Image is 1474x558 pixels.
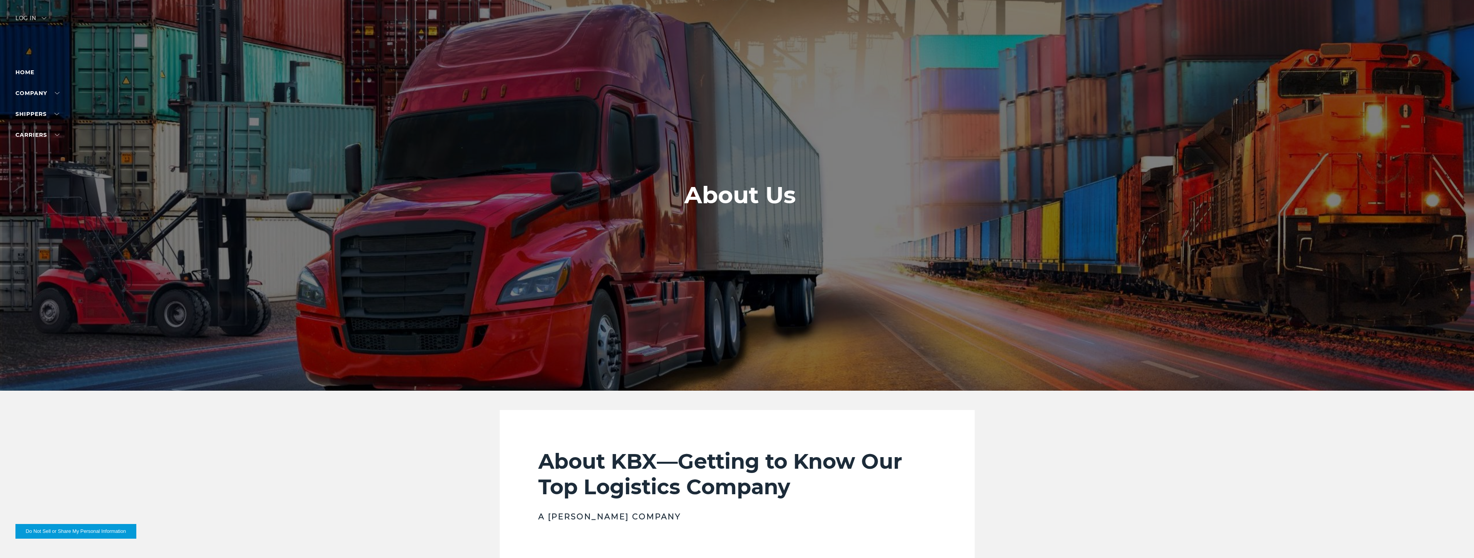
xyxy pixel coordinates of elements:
[538,449,936,500] h2: About KBX—Getting to Know Our Top Logistics Company
[538,511,936,522] h3: A [PERSON_NAME] Company
[15,111,59,117] a: SHIPPERS
[708,15,766,49] img: kbx logo
[15,90,59,97] a: Company
[15,15,46,27] div: Log in
[684,182,796,208] h1: About Us
[15,524,136,539] button: Do Not Sell or Share My Personal Information
[42,17,46,19] img: arrow
[15,69,34,76] a: Home
[15,131,59,138] a: Carriers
